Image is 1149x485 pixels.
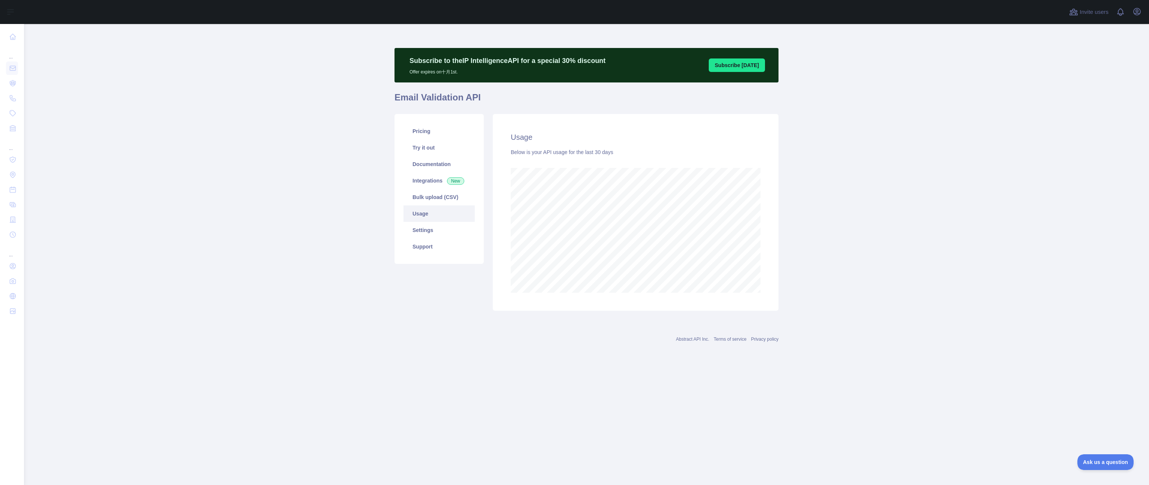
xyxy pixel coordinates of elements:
[394,91,778,109] h1: Email Validation API
[403,172,475,189] a: Integrations New
[409,55,606,66] p: Subscribe to the IP Intelligence API for a special 30 % discount
[751,337,778,342] a: Privacy policy
[403,222,475,238] a: Settings
[1077,454,1134,470] iframe: Toggle Customer Support
[511,148,760,156] div: Below is your API usage for the last 30 days
[709,58,765,72] button: Subscribe [DATE]
[1068,6,1110,18] button: Invite users
[1080,8,1108,16] span: Invite users
[6,243,18,258] div: ...
[447,177,464,185] span: New
[6,136,18,151] div: ...
[403,139,475,156] a: Try it out
[403,238,475,255] a: Support
[6,45,18,60] div: ...
[409,66,606,75] p: Offer expires on 十月 1st.
[511,132,760,142] h2: Usage
[403,123,475,139] a: Pricing
[676,337,709,342] a: Abstract API Inc.
[403,189,475,205] a: Bulk upload (CSV)
[714,337,746,342] a: Terms of service
[403,156,475,172] a: Documentation
[403,205,475,222] a: Usage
